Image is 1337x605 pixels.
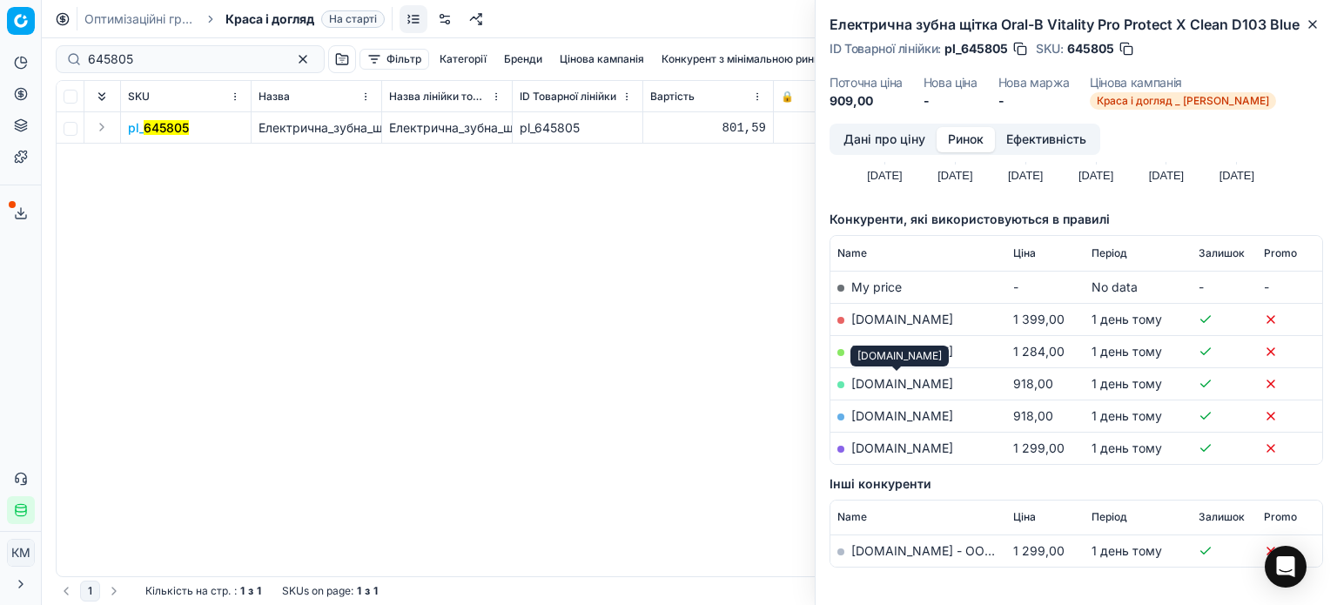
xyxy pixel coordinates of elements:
[104,581,124,602] button: Go to next page
[357,584,361,598] strong: 1
[259,90,290,104] span: Назва
[225,10,385,28] span: Краса і доглядНа старті
[830,43,941,55] span: ID Товарної лінійки :
[1092,344,1162,359] span: 1 день тому
[850,346,949,366] div: [DOMAIN_NAME]
[1013,376,1053,391] span: 918,00
[240,584,245,598] strong: 1
[924,92,978,110] dd: -
[1008,169,1043,182] text: [DATE]
[937,127,995,152] button: Ринок
[851,408,953,423] a: [DOMAIN_NAME]
[830,211,1323,228] h5: Конкуренти, які використовуються в правилі
[1013,408,1053,423] span: 918,00
[944,40,1008,57] span: pl_645805
[1090,92,1276,110] span: Краса і догляд _ [PERSON_NAME]
[650,90,695,104] span: Вартість
[1090,77,1276,89] dt: Цінова кампанія
[1264,510,1297,524] span: Promo
[781,90,794,104] span: 🔒
[995,127,1098,152] button: Ефективність
[937,169,972,182] text: [DATE]
[1257,271,1322,303] td: -
[91,117,112,138] button: Expand
[830,14,1323,35] h2: Електрична зубна щітка Оral-B Vitality Pro Protect X Clean D103 Blue
[851,312,953,326] a: [DOMAIN_NAME]
[851,279,902,294] span: My price
[1078,169,1113,182] text: [DATE]
[128,90,150,104] span: SKU
[1013,246,1036,260] span: Ціна
[1006,271,1085,303] td: -
[257,584,261,598] strong: 1
[84,10,196,28] a: Оптимізаційні групи
[145,584,231,598] span: Кількість на стр.
[128,119,189,137] button: pl_645805
[365,584,370,598] strong: з
[1265,546,1307,588] div: Open Intercom Messenger
[225,10,314,28] span: Краса і догляд
[1192,271,1257,303] td: -
[373,584,378,598] strong: 1
[998,77,1070,89] dt: Нова маржа
[389,119,505,137] div: Електрична_зубна_щітка_Оral-B_Vitality_Pro_Protect_X_Clean_D103_Blue
[867,169,902,182] text: [DATE]
[144,120,189,135] mark: 645805
[321,10,385,28] span: На старті
[832,127,937,152] button: Дані про ціну
[830,77,903,89] dt: Поточна ціна
[1199,510,1245,524] span: Залишок
[553,49,651,70] button: Цінова кампанія
[1067,40,1114,57] span: 645805
[128,119,189,137] span: pl_
[837,510,867,524] span: Name
[7,539,35,567] button: КM
[520,90,616,104] span: ID Товарної лінійки
[1036,43,1064,55] span: SKU :
[1013,440,1065,455] span: 1 299,00
[433,49,494,70] button: Категорії
[830,475,1323,493] h5: Інші конкуренти
[998,92,1070,110] dd: -
[1199,246,1245,260] span: Залишок
[851,440,953,455] a: [DOMAIN_NAME]
[497,49,549,70] button: Бренди
[1013,312,1065,326] span: 1 399,00
[1013,543,1065,558] span: 1 299,00
[837,246,867,260] span: Name
[56,581,77,602] button: Go to previous page
[389,90,487,104] span: Назва лінійки товарів
[1264,246,1297,260] span: Promo
[80,581,100,602] button: 1
[145,584,261,598] div: :
[1092,510,1127,524] span: Період
[248,584,253,598] strong: з
[282,584,353,598] span: SKUs on page :
[1092,376,1162,391] span: 1 день тому
[359,49,429,70] button: Фільтр
[84,10,385,28] nav: breadcrumb
[1149,169,1184,182] text: [DATE]
[8,540,34,566] span: КM
[88,50,279,68] input: Пошук по SKU або назві
[830,92,903,110] dd: 909,00
[851,344,953,359] a: [DOMAIN_NAME]
[1092,408,1162,423] span: 1 день тому
[1013,510,1036,524] span: Ціна
[520,119,635,137] div: pl_645805
[1092,246,1127,260] span: Період
[1085,271,1192,303] td: No data
[56,581,124,602] nav: pagination
[1219,169,1254,182] text: [DATE]
[851,543,1080,558] a: [DOMAIN_NAME] - ООО «Эпицентр К»
[924,77,978,89] dt: Нова ціна
[91,86,112,107] button: Expand all
[259,120,675,135] span: Електрична_зубна_щітка_Оral-B_Vitality_Pro_Protect_X_Clean_D103_Blue
[1092,440,1162,455] span: 1 день тому
[655,49,886,70] button: Конкурент з мінімальною ринковою ціною
[851,376,953,391] a: [DOMAIN_NAME]
[650,119,766,137] div: 801,59
[1013,344,1065,359] span: 1 284,00
[1092,312,1162,326] span: 1 день тому
[1092,543,1162,558] span: 1 день тому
